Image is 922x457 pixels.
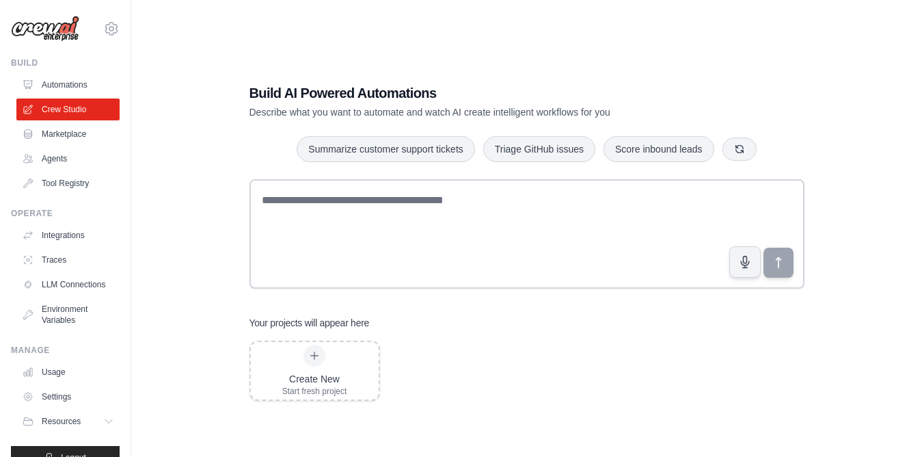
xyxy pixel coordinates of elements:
a: LLM Connections [16,274,120,296]
div: Build [11,57,120,68]
span: Resources [42,416,81,427]
a: Agents [16,148,120,170]
a: Integrations [16,224,120,246]
div: Start fresh project [282,386,347,397]
button: Click to speak your automation idea [729,246,761,278]
a: Marketplace [16,123,120,145]
div: Operate [11,208,120,219]
a: Usage [16,361,120,383]
a: Settings [16,386,120,408]
a: Automations [16,74,120,96]
img: Logo [11,16,79,42]
button: Summarize customer support tickets [297,136,474,162]
button: Get new suggestions [722,138,757,161]
a: Tool Registry [16,172,120,194]
div: Manage [11,345,120,356]
button: Resources [16,410,120,432]
a: Environment Variables [16,298,120,331]
p: Describe what you want to automate and watch AI create intelligent workflows for you [249,105,709,119]
button: Triage GitHub issues [483,136,595,162]
h3: Your projects will appear here [249,316,370,330]
button: Score inbound leads [604,136,714,162]
h1: Build AI Powered Automations [249,83,709,103]
a: Crew Studio [16,99,120,120]
div: Create New [282,372,347,386]
a: Traces [16,249,120,271]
